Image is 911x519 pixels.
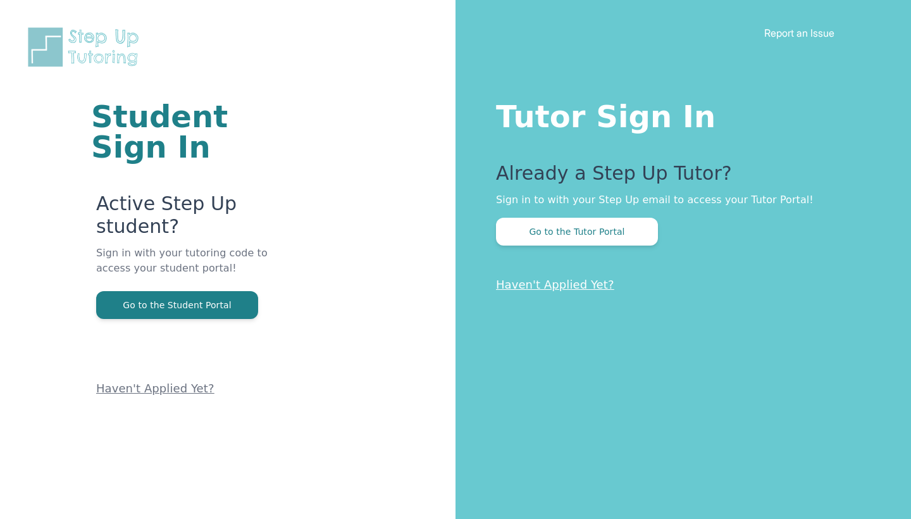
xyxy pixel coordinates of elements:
[91,101,304,162] h1: Student Sign In
[25,25,147,69] img: Step Up Tutoring horizontal logo
[496,225,658,237] a: Go to the Tutor Portal
[496,162,860,192] p: Already a Step Up Tutor?
[496,218,658,246] button: Go to the Tutor Portal
[764,27,834,39] a: Report an Issue
[96,192,304,246] p: Active Step Up student?
[496,96,860,132] h1: Tutor Sign In
[496,278,614,291] a: Haven't Applied Yet?
[96,246,304,291] p: Sign in with your tutoring code to access your student portal!
[96,382,214,395] a: Haven't Applied Yet?
[96,299,258,311] a: Go to the Student Portal
[496,192,860,208] p: Sign in to with your Step Up email to access your Tutor Portal!
[96,291,258,319] button: Go to the Student Portal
